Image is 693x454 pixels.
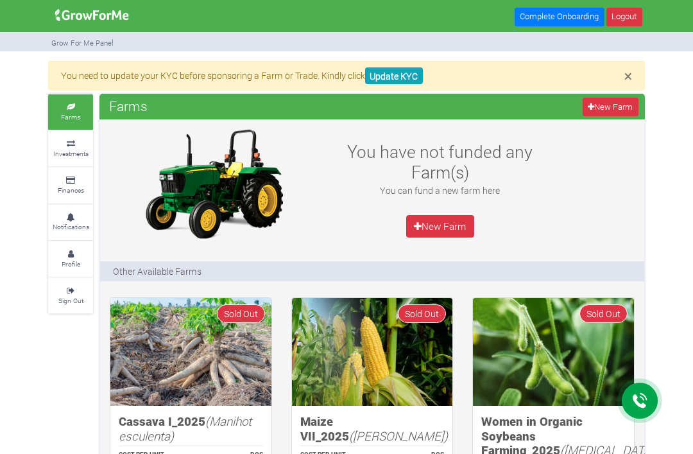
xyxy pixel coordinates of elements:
[133,126,294,241] img: growforme image
[624,69,632,83] button: Close
[48,168,93,203] a: Finances
[62,259,80,268] small: Profile
[48,241,93,277] a: Profile
[61,112,80,121] small: Farms
[48,131,93,166] a: Investments
[579,304,628,323] span: Sold Out
[365,67,423,85] a: Update KYC
[473,298,634,406] img: growforme image
[58,296,83,305] small: Sign Out
[583,98,638,116] a: New Farm
[48,94,93,130] a: Farms
[624,66,632,85] span: ×
[48,278,93,313] a: Sign Out
[48,205,93,240] a: Notifications
[119,413,252,444] i: (Manihot esculenta)
[292,298,453,406] img: growforme image
[606,8,642,26] a: Logout
[53,222,89,231] small: Notifications
[53,149,89,158] small: Investments
[113,265,201,278] p: Other Available Farms
[406,215,474,238] a: New Farm
[515,8,604,26] a: Complete Onboarding
[110,298,271,406] img: growforme image
[338,184,542,197] p: You can fund a new farm here
[51,3,133,28] img: growforme image
[338,141,542,182] h3: You have not funded any Farm(s)
[119,414,263,443] h5: Cassava I_2025
[300,414,445,443] h5: Maize VII_2025
[349,428,448,444] i: ([PERSON_NAME])
[217,304,265,323] span: Sold Out
[106,93,151,119] span: Farms
[58,186,84,195] small: Finances
[51,38,114,48] small: Grow For Me Panel
[398,304,446,323] span: Sold Out
[61,69,632,82] p: You need to update your KYC before sponsoring a Farm or Trade. Kindly click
